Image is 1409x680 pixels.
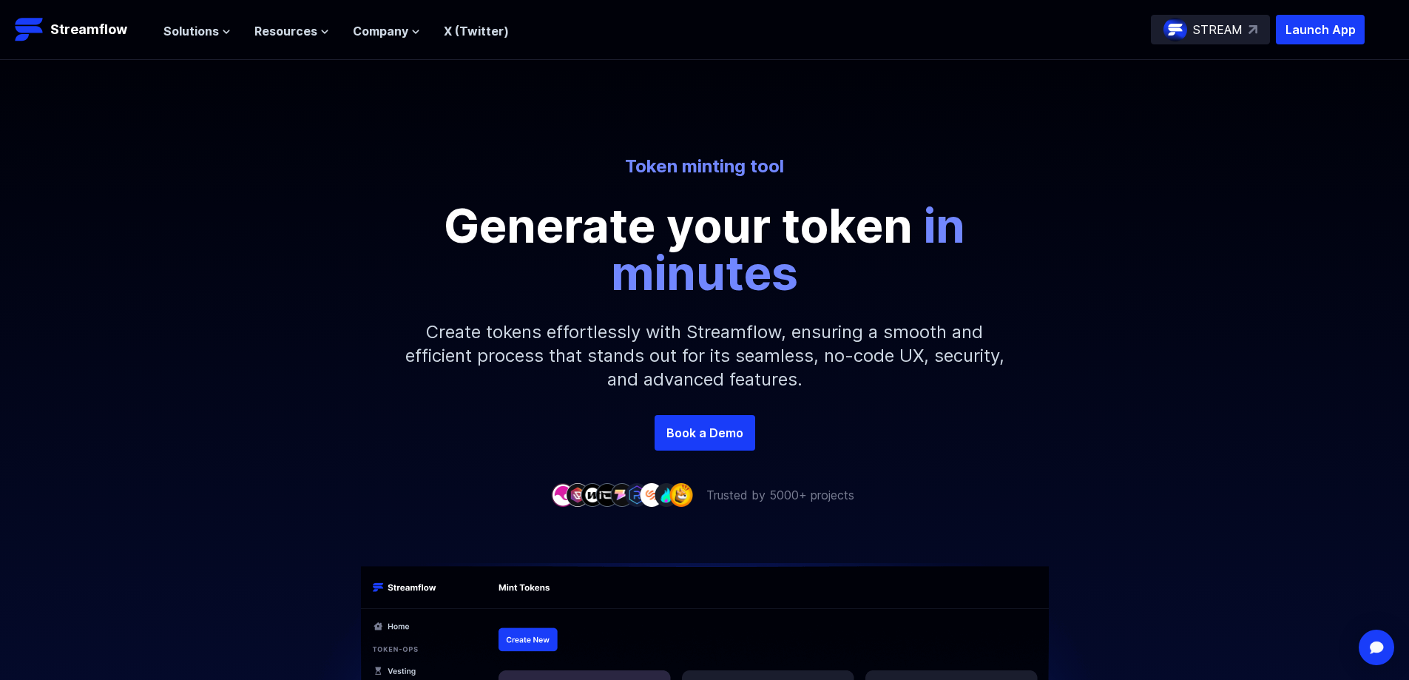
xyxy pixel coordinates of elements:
[1193,21,1243,38] p: STREAM
[669,483,693,506] img: company-9
[595,483,619,506] img: company-4
[163,22,231,40] button: Solutions
[387,297,1023,415] p: Create tokens effortlessly with Streamflow, ensuring a smooth and efficient process that stands o...
[1163,18,1187,41] img: streamflow-logo-circle.png
[50,19,127,40] p: Streamflow
[254,22,317,40] span: Resources
[610,483,634,506] img: company-5
[1359,630,1394,665] div: Open Intercom Messenger
[625,483,649,506] img: company-6
[353,22,420,40] button: Company
[15,15,149,44] a: Streamflow
[254,22,329,40] button: Resources
[655,415,755,451] a: Book a Demo
[581,483,604,506] img: company-3
[566,483,589,506] img: company-2
[163,22,219,40] span: Solutions
[1276,15,1365,44] button: Launch App
[372,202,1038,297] p: Generate your token
[611,197,965,301] span: in minutes
[640,483,663,506] img: company-7
[1151,15,1270,44] a: STREAM
[295,155,1115,178] p: Token minting tool
[706,486,854,504] p: Trusted by 5000+ projects
[15,15,44,44] img: Streamflow Logo
[551,483,575,506] img: company-1
[1248,25,1257,34] img: top-right-arrow.svg
[655,483,678,506] img: company-8
[444,24,509,38] a: X (Twitter)
[353,22,408,40] span: Company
